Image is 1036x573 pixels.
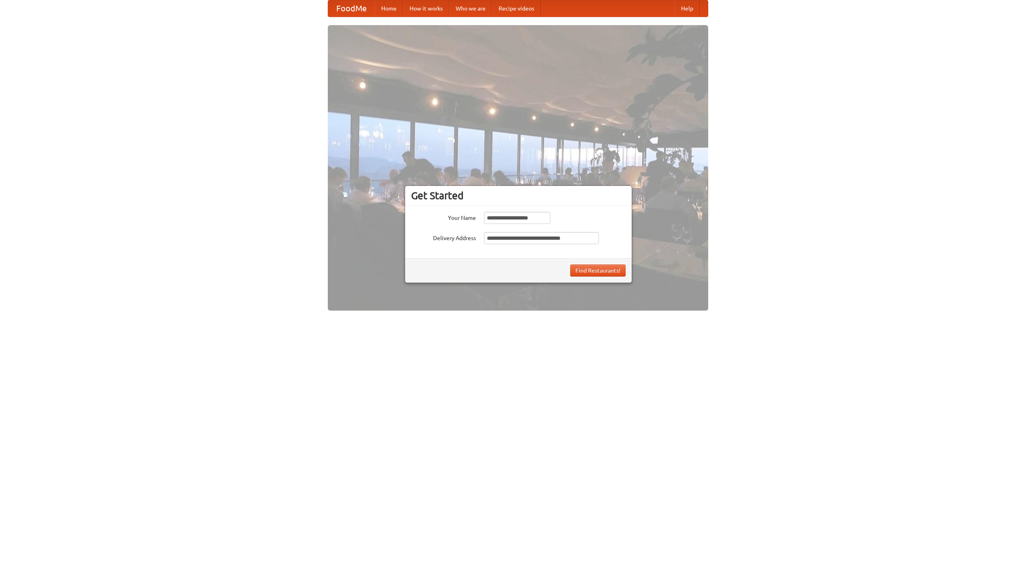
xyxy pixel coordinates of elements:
a: Recipe videos [492,0,541,17]
a: Who we are [449,0,492,17]
h3: Get Started [411,190,626,202]
a: How it works [403,0,449,17]
a: Home [375,0,403,17]
a: FoodMe [328,0,375,17]
button: Find Restaurants! [570,264,626,277]
label: Delivery Address [411,232,476,242]
a: Help [675,0,700,17]
label: Your Name [411,212,476,222]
